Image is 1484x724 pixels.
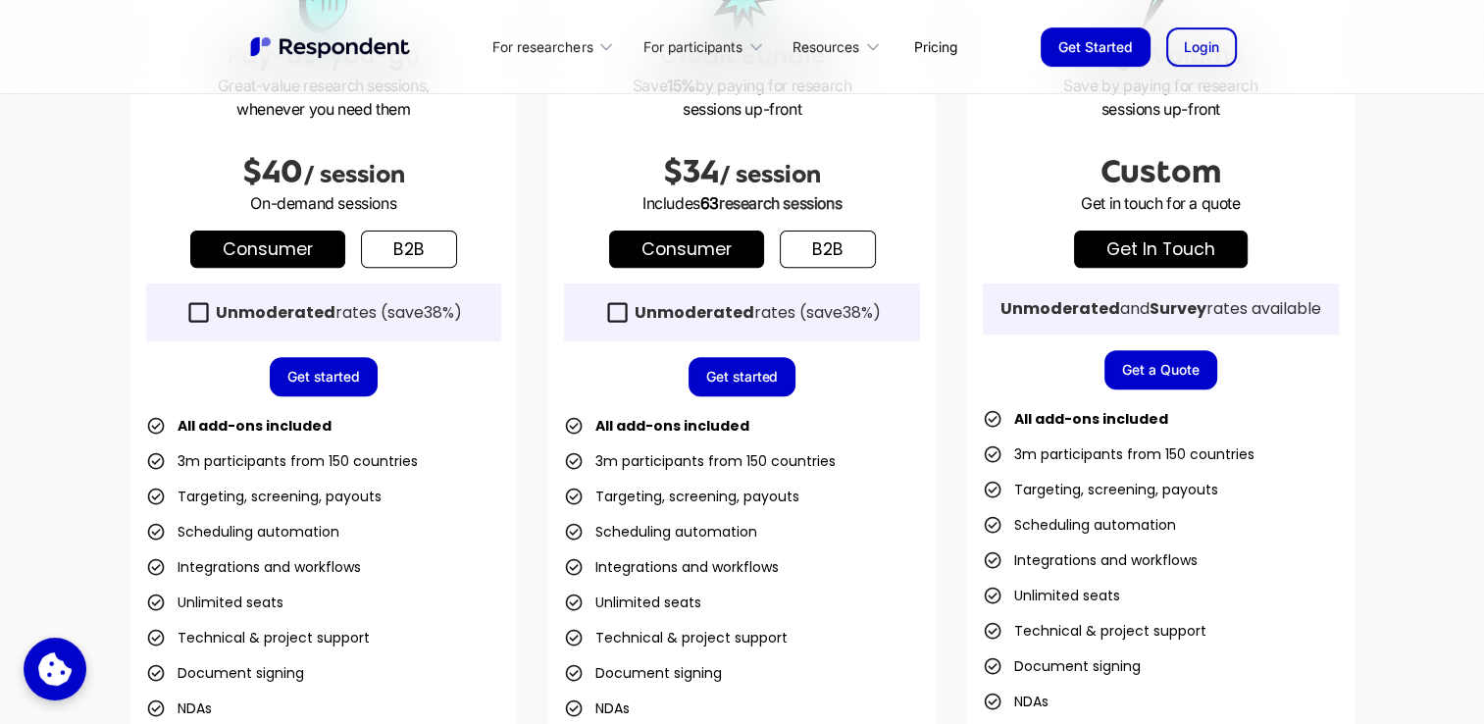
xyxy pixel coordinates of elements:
strong: Unmoderated [635,301,754,324]
a: home [248,34,415,60]
li: Technical & project support [564,624,788,651]
li: Scheduling automation [146,518,339,545]
li: 3m participants from 150 countries [983,440,1254,468]
li: Integrations and workflows [983,546,1198,574]
strong: Unmoderated [216,301,335,324]
p: Great-value research sessions, whenever you need them [146,74,502,121]
li: 3m participants from 150 countries [564,447,836,475]
li: Document signing [564,659,722,687]
strong: All add-ons included [595,416,749,436]
strong: Unmoderated [1000,297,1120,320]
div: For participants [643,37,742,57]
span: Custom [1100,154,1221,189]
span: $40 [242,154,303,189]
li: Technical & project support [146,624,370,651]
a: Get a Quote [1104,350,1217,389]
div: For participants [632,24,781,70]
a: Consumer [609,231,764,268]
a: b2b [780,231,876,268]
a: Get started [270,357,378,396]
li: Scheduling automation [983,511,1176,539]
li: Scheduling automation [564,518,757,545]
a: get in touch [1074,231,1248,268]
p: Includes [564,191,920,215]
div: rates (save ) [635,303,881,323]
li: Technical & project support [983,617,1206,645]
a: Consumer [190,231,345,268]
li: Integrations and workflows [146,553,361,581]
a: Pricing [898,24,973,70]
a: Login [1166,27,1237,67]
li: Document signing [146,659,304,687]
a: Get started [689,357,796,396]
p: On-demand sessions [146,191,502,215]
span: / session [303,161,405,188]
a: b2b [361,231,457,268]
li: Targeting, screening, payouts [146,483,382,510]
img: Untitled UI logotext [248,34,415,60]
div: For researchers [492,37,592,57]
li: Unlimited seats [146,589,283,616]
li: Unlimited seats [564,589,701,616]
span: 38% [424,301,454,324]
div: Resources [793,37,859,57]
li: NDAs [146,695,212,722]
span: 63 [700,193,719,213]
p: Get in touch for a quote [983,191,1339,215]
div: Resources [782,24,898,70]
strong: Survey [1150,297,1206,320]
span: $34 [663,154,719,189]
div: rates (save ) [216,303,462,323]
li: Targeting, screening, payouts [564,483,799,510]
div: and rates available [1000,299,1321,319]
p: Save by paying for research sessions up-front [983,74,1339,121]
li: Targeting, screening, payouts [983,476,1218,503]
span: 38% [843,301,873,324]
strong: All add-ons included [1014,409,1168,429]
strong: All add-ons included [178,416,332,436]
a: Get Started [1041,27,1151,67]
span: / session [719,161,821,188]
li: Unlimited seats [983,582,1120,609]
li: NDAs [983,688,1049,715]
span: research sessions [719,193,842,213]
li: NDAs [564,695,630,722]
p: Save by paying for research sessions up-front [564,74,920,121]
div: For researchers [482,24,632,70]
li: 3m participants from 150 countries [146,447,418,475]
li: Document signing [983,652,1141,680]
li: Integrations and workflows [564,553,779,581]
